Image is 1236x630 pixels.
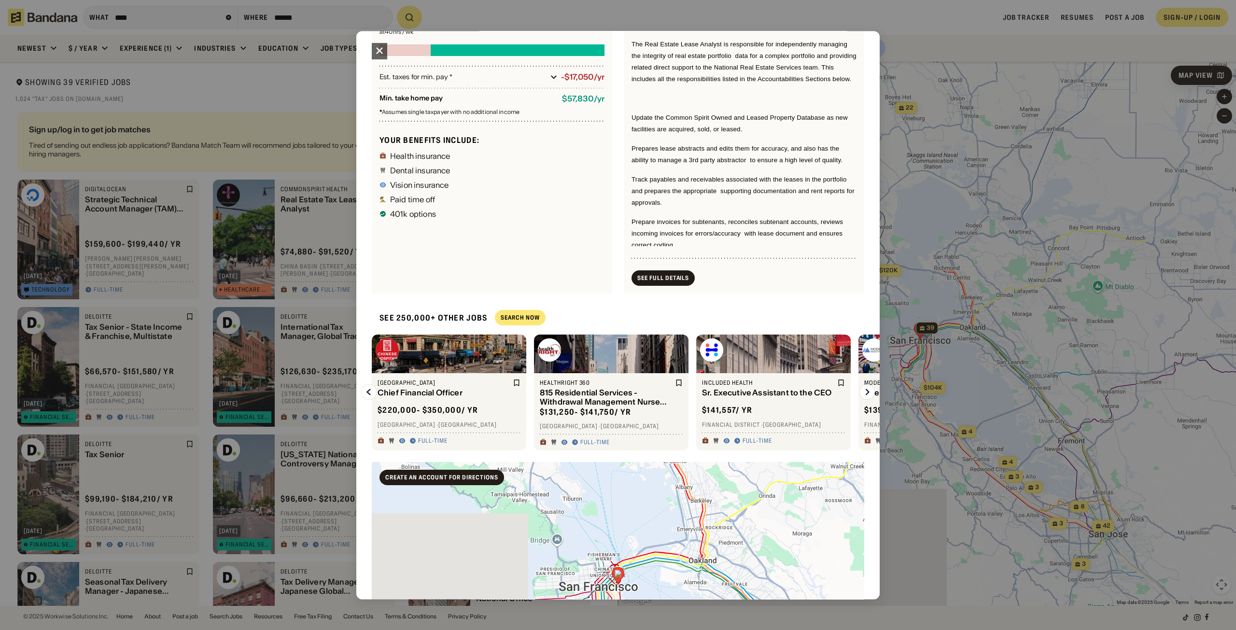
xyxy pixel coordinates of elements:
div: $ 141,557 / yr [702,406,752,416]
div: Sr. Executive Assistant to the CEO [702,389,835,398]
div: Paid time off [390,196,435,203]
div: $ 57,830 / yr [562,95,604,104]
div: [GEOGRAPHIC_DATA] [378,379,511,387]
div: Search Now [501,315,540,321]
div: Min. take home pay [379,95,554,104]
div: See Full Details [637,275,689,281]
img: Chinese Hospital logo [376,338,399,362]
span: Prepares lease abstracts and edits them for accuracy, and also has the ability to manage a 3rd pa... [632,145,843,164]
div: Included Health [702,379,835,387]
div: Financial District · [GEOGRAPHIC_DATA] [702,421,845,429]
img: Modern Health logo [862,338,885,362]
div: 401k options [390,210,436,218]
div: Full-time [418,437,448,445]
div: Your benefits include: [379,135,604,145]
div: Chief Financial Officer [378,389,511,398]
div: Vision insurance [390,181,449,189]
div: -$17,050/yr [561,73,604,82]
img: Right Arrow [859,384,875,400]
span: Update the Common Spirit Owned and Leased Property Database as new facilities are acquired, sold,... [632,114,848,133]
div: Full-time [743,437,772,445]
div: 815 Residential Services - Withdrawal Management Nurse Manager [540,389,673,407]
div: at 40 hrs / wk [379,29,604,35]
div: [GEOGRAPHIC_DATA] · [GEOGRAPHIC_DATA] [540,423,683,431]
div: HealthRIGHT 360 [540,379,673,387]
div: $ 131,250 - $141,750 / yr [540,407,631,417]
img: Included Health logo [700,338,723,362]
span: Track payables and receivables associated with the leases in the portfolio and prepares the appro... [632,176,855,207]
div: Est. taxes for min. pay * [379,72,547,82]
div: Full-time [580,439,610,447]
img: HealthRIGHT 360 logo [538,338,561,362]
span: The Real Estate Lease Analyst is responsible for independently managing the integrity of real est... [632,41,857,83]
span: Prepare invoices for subtenants, reconciles subtenant accounts, reviews incoming invoices for err... [632,219,843,249]
div: Create an account for directions [385,475,498,480]
div: Health insurance [390,152,450,160]
div: $ 220,000 - $350,000 / yr [378,406,478,416]
div: [GEOGRAPHIC_DATA] · [GEOGRAPHIC_DATA] [378,421,520,429]
div: Dental insurance [390,167,450,174]
img: Left Arrow [361,384,377,400]
div: Financial District · [GEOGRAPHIC_DATA] [864,421,1007,429]
div: $ 139,680 - $175,000 / yr [864,406,959,416]
div: See 250,000+ other jobs [372,305,487,331]
div: Assumes single taxpayer with no additional income [379,110,604,115]
div: Modern Health [864,379,997,387]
